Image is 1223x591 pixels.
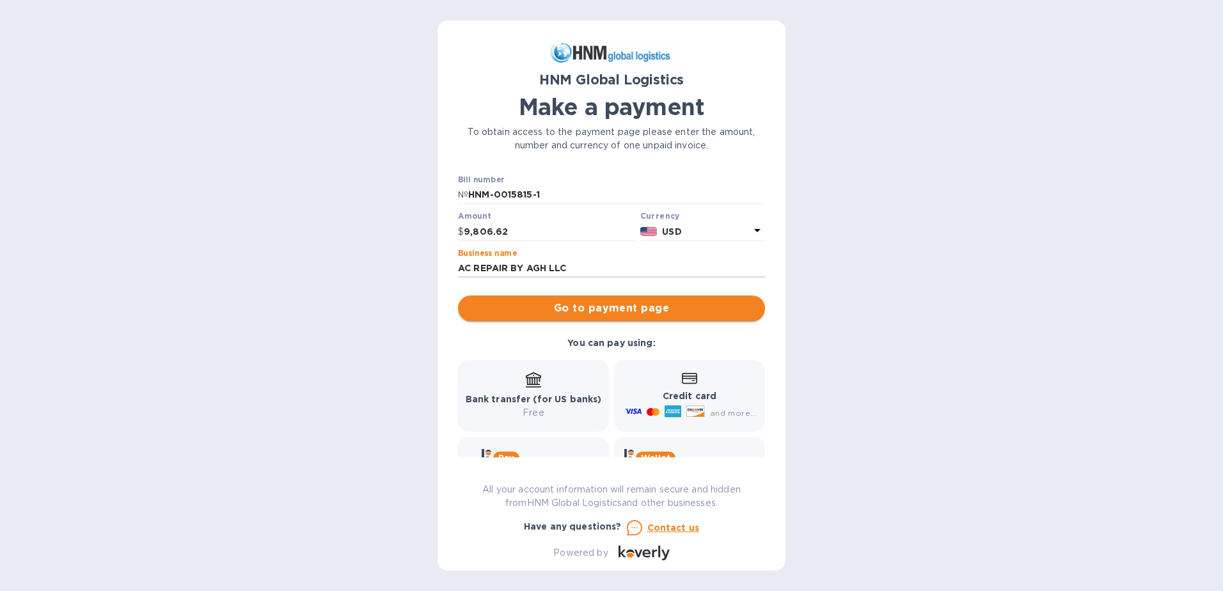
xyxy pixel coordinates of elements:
input: Enter bill number [468,185,765,205]
b: Bank transfer (for US banks) [466,394,602,404]
b: Credit card [663,391,716,401]
p: Free [466,406,602,420]
p: To obtain access to the payment page please enter the amount, number and currency of one unpaid i... [458,125,765,152]
b: Pay [498,453,514,462]
input: 0.00 [464,222,635,241]
button: Go to payment page [458,295,765,321]
p: All your account information will remain secure and hidden from HNM Global Logistics and other bu... [458,483,765,510]
p: Powered by [553,546,608,560]
img: USD [640,227,658,236]
label: Business name [458,249,517,257]
p: $ [458,225,464,239]
u: Contact us [647,523,700,533]
span: Go to payment page [468,301,755,316]
label: Amount [458,213,491,221]
b: Have any questions? [524,521,622,532]
input: Enter business name [458,259,765,278]
b: USD [662,226,681,237]
h1: Make a payment [458,93,765,120]
b: HNM Global Logistics [539,72,684,88]
label: Bill number [458,176,504,184]
b: You can pay using: [567,338,655,348]
span: and more... [710,408,757,418]
b: Wallet [641,453,670,462]
b: Currency [640,211,680,221]
p: № [458,188,468,201]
